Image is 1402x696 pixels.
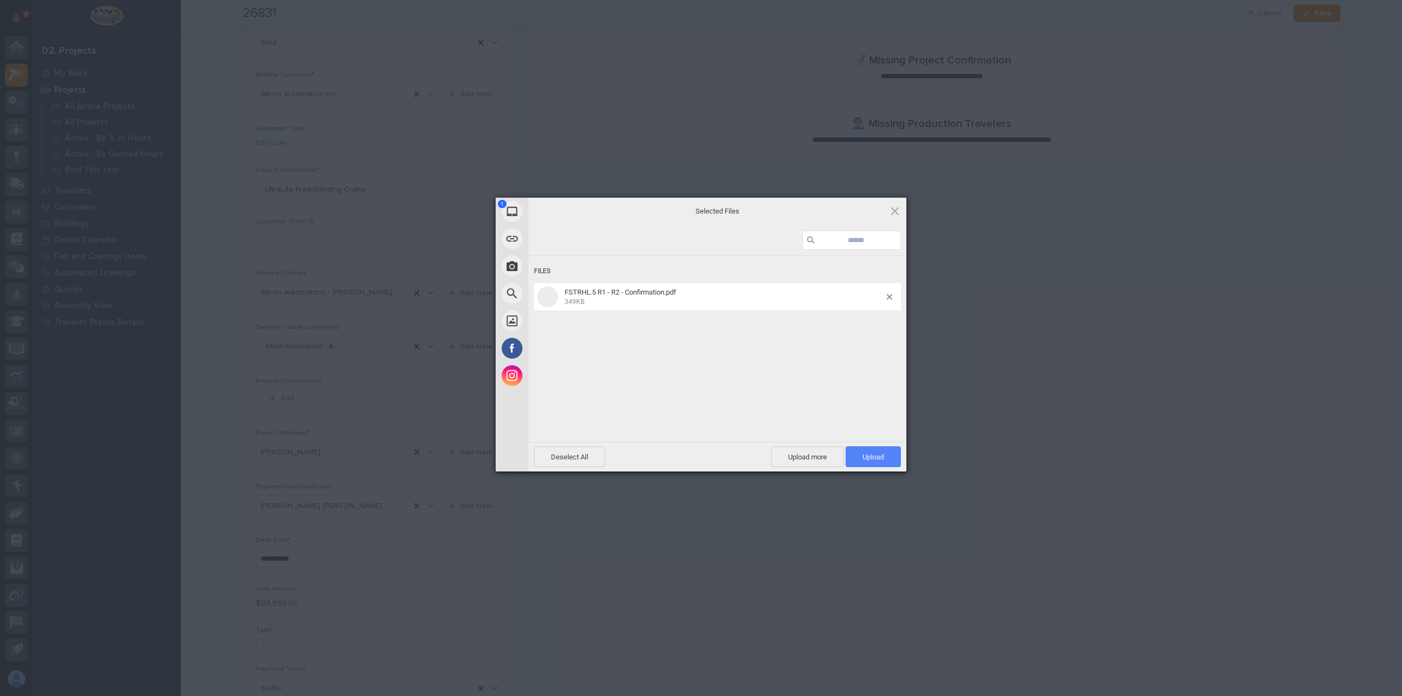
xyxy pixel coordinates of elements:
span: FSTRHL.5 R1 - R2 - Confirmation.pdf [561,288,887,306]
div: Unsplash [496,307,627,335]
span: Upload [846,446,901,467]
div: Facebook [496,335,627,362]
div: Link (URL) [496,225,627,252]
div: Web Search [496,280,627,307]
span: Deselect All [534,446,605,467]
span: Upload [863,453,884,461]
span: Click here or hit ESC to close picker [889,205,901,217]
div: My Device [496,198,627,225]
div: Instagram [496,362,627,389]
span: 349KB [565,298,584,306]
div: Files [534,261,901,281]
div: Take Photo [496,252,627,280]
span: 1 [498,200,507,208]
span: Upload more [771,446,844,467]
span: Selected Files [608,206,827,216]
span: FSTRHL.5 R1 - R2 - Confirmation.pdf [565,288,676,296]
